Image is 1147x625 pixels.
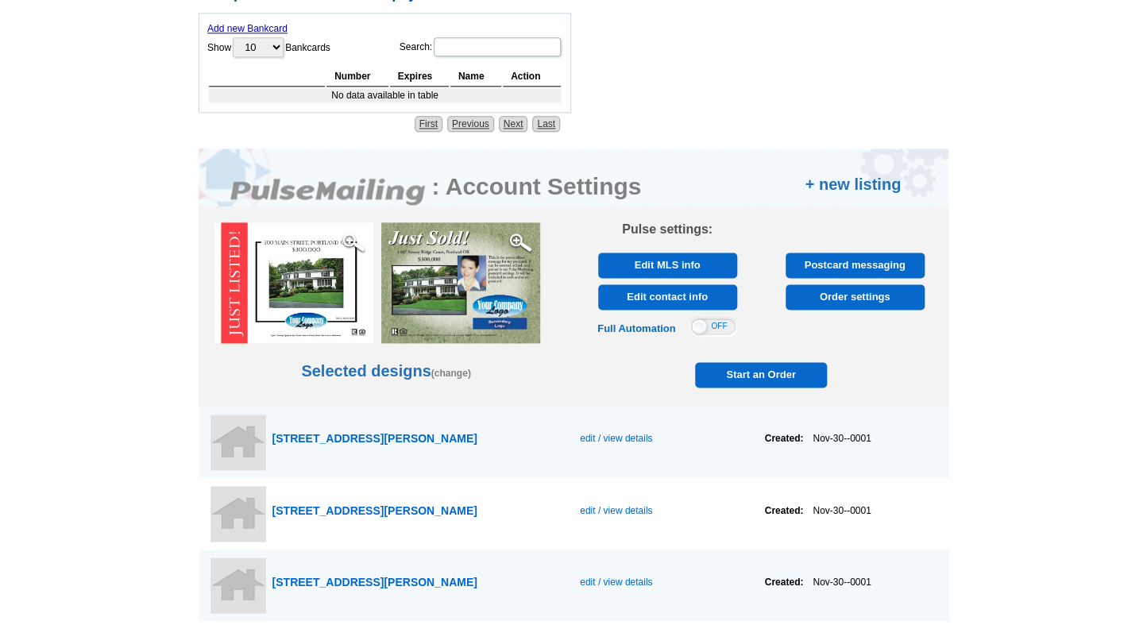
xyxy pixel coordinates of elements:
span: Nov-30--0001 [803,504,871,515]
p: Selected designs [199,245,573,383]
a: [STREET_ADDRESS][PERSON_NAME] edit / view details Created:Nov-30--0001 [199,478,949,550]
span: [STREET_ADDRESS][PERSON_NAME] [272,432,477,445]
th: Name [450,67,501,87]
img: Pulse5_RF_JS_sample.jpg [381,222,540,343]
span: [STREET_ADDRESS][PERSON_NAME] [272,575,477,588]
span: [STREET_ADDRESS][PERSON_NAME] [272,503,477,516]
a: Previous [447,116,494,132]
a: Next [499,116,528,132]
img: magnify-glass.png [508,230,532,254]
span: Nov-30--0001 [803,576,871,587]
span: edit / view details [580,576,652,587]
img: listing-placeholder.gif [210,415,266,470]
img: listing-placeholder.gif [210,557,266,613]
a: Order settings [786,284,925,310]
strong: Created: [764,504,803,515]
label: Search: [400,36,562,58]
td: No data available in table [209,88,561,102]
div: Full Automation [597,321,675,337]
a: [STREET_ADDRESS][PERSON_NAME] edit / view details Created:Nov-30--0001 [199,407,949,478]
span: edit / view details [580,504,652,515]
a: Start an Order [695,362,826,388]
span: edit / view details [580,433,652,444]
a: [STREET_ADDRESS][PERSON_NAME] edit / view details Created:Nov-30--0001 [199,550,949,621]
a: Edit MLS info [598,253,737,278]
a: Edit contact info [598,284,737,310]
strong: Created: [764,576,803,587]
span: Edit MLS info [602,253,732,278]
img: Pulse2_RF_JL_sample.jpg [214,222,373,343]
span: Nov-30--0001 [803,433,871,444]
strong: Created: [764,433,803,444]
th: Number [326,67,388,87]
h2: : Account Settings [431,172,641,201]
img: listing-placeholder.gif [210,486,266,542]
input: Search: [434,37,561,56]
a: Add new Bankcard [207,23,288,34]
a: (change) [431,368,471,379]
iframe: LiveChat chat widget [829,256,1147,625]
a: Last [532,116,560,132]
a: + new listing [805,172,901,196]
span: Edit contact info [602,284,732,310]
th: Expires [390,67,449,87]
span: Postcard messaging [790,253,919,278]
th: Action [503,67,561,87]
img: magnify-glass.png [342,230,365,254]
span: Start an Order [699,362,823,388]
a: First [415,116,442,132]
a: Postcard messaging [786,253,925,278]
span: Order settings [790,284,919,310]
h3: Pulse settings: [589,222,745,237]
label: Show Bankcards [207,36,330,59]
img: logo.png [230,178,429,206]
select: ShowBankcards [233,37,284,57]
